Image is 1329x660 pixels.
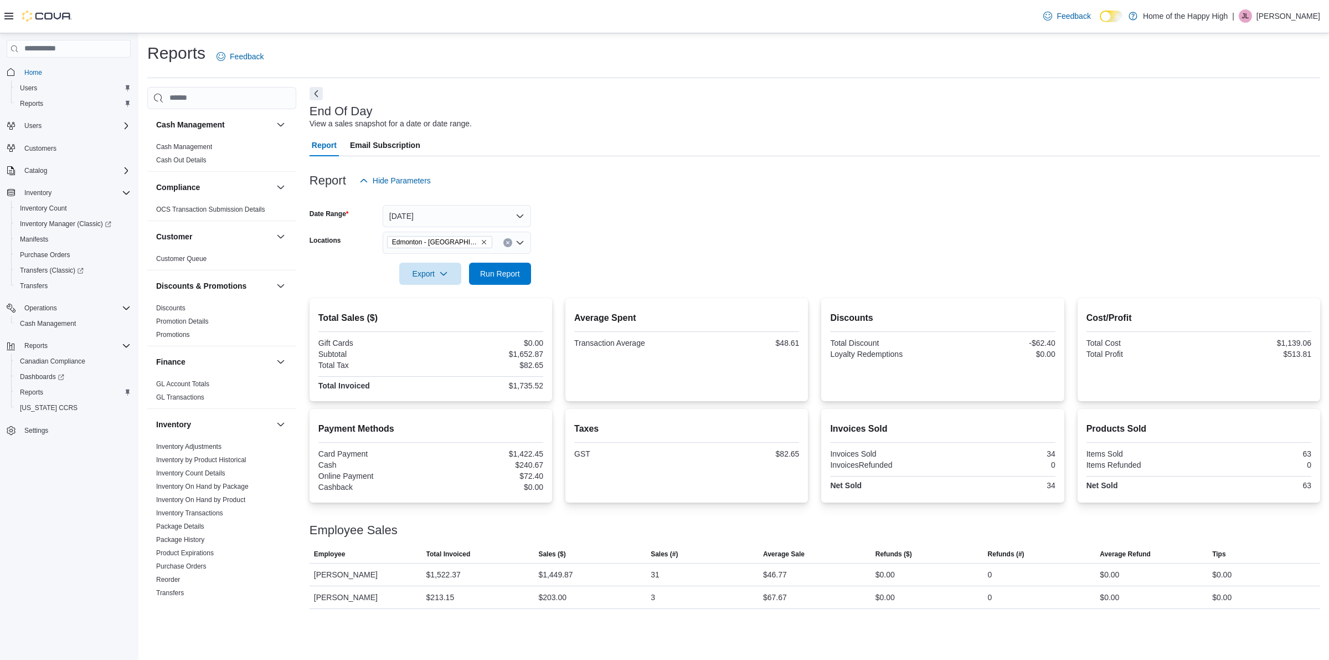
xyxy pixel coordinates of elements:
input: Dark Mode [1100,11,1123,22]
div: 34 [945,449,1055,458]
button: Export [399,263,461,285]
a: Inventory Count [16,202,71,215]
div: Card Payment [318,449,429,458]
div: $82.65 [689,449,799,458]
div: $0.00 [1100,591,1119,604]
a: Promotion Details [156,318,209,325]
a: Customers [20,142,61,155]
div: $1,735.52 [433,381,543,390]
a: Product Expirations [156,549,214,557]
div: $72.40 [433,472,543,480]
a: Promotions [156,331,190,339]
div: Cash Management [147,140,296,171]
div: [PERSON_NAME] [310,586,422,608]
div: Transaction Average [574,339,684,347]
div: Cashback [318,483,429,492]
span: Package History [156,535,204,544]
h3: Compliance [156,182,200,193]
span: Inventory On Hand by Package [156,482,249,491]
span: Cash Out Details [156,156,207,165]
span: Promotion Details [156,317,209,326]
a: Discounts [156,304,186,312]
span: Inventory Count Details [156,469,225,478]
a: Inventory by Product Historical [156,456,246,464]
div: Items Refunded [1086,461,1197,469]
span: Transfers [20,282,48,290]
h3: Customer [156,231,192,242]
div: $0.00 [1212,591,1232,604]
h3: Cash Management [156,119,225,130]
div: GST [574,449,684,458]
div: View a sales snapshot for a date or date range. [310,118,472,130]
button: [DATE] [383,205,531,227]
span: Run Report [480,268,520,279]
a: Transfers (Classic) [16,264,88,277]
span: Average Refund [1100,550,1151,559]
button: Reports [20,339,52,352]
span: Inventory Count [20,204,67,213]
a: Inventory Transactions [156,509,223,517]
span: Transfers (Classic) [20,266,84,275]
a: Purchase Orders [16,248,75,262]
button: Clear input [503,238,512,247]
div: $0.00 [1100,568,1119,581]
a: Package History [156,536,204,544]
a: Dashboards [11,369,135,385]
h3: Report [310,174,346,187]
a: Inventory On Hand by Package [156,483,249,490]
span: Catalog [24,166,47,175]
button: Users [11,80,135,96]
span: Feedback [230,51,264,62]
span: Customers [20,141,131,155]
span: Cash Management [156,142,212,151]
div: $0.00 [875,591,895,604]
span: Sales (#) [651,550,678,559]
h2: Products Sold [1086,422,1311,436]
span: Reports [16,97,131,110]
div: Total Cost [1086,339,1197,347]
span: Inventory by Product Historical [156,456,246,464]
a: Dashboards [16,370,69,383]
span: Email Subscription [350,134,420,156]
span: Settings [24,426,48,435]
p: Home of the Happy High [1143,9,1228,23]
span: Customer Queue [156,254,207,263]
span: Transfers [156,589,184,597]
button: Remove Edmonton - Terrace Plaza - Fire & Flower from selection in this group [481,239,487,245]
span: Average Sale [763,550,805,559]
div: $513.81 [1201,350,1311,359]
div: 63 [1201,449,1311,458]
button: Operations [20,301,61,315]
div: $0.00 [945,350,1055,359]
strong: Total Invoiced [318,381,370,390]
div: Items Sold [1086,449,1197,458]
span: OCS Transaction Submission Details [156,205,265,214]
span: Customers [24,144,56,153]
div: Customer [147,252,296,270]
a: Reorder [156,576,180,584]
span: Sales ($) [538,550,565,559]
span: Home [20,65,131,79]
span: Users [16,81,131,95]
button: Run Report [469,263,531,285]
span: Washington CCRS [16,401,131,415]
button: Hide Parameters [355,170,435,192]
div: Compliance [147,203,296,221]
div: 0 [1201,461,1311,469]
div: $82.65 [433,361,543,370]
h2: Taxes [574,422,799,436]
span: Reports [20,99,43,108]
span: Refunds ($) [875,550,912,559]
a: Inventory Manager (Classic) [16,217,116,231]
span: Reports [16,386,131,399]
div: 0 [988,568,992,581]
h2: Invoices Sold [830,422,1055,436]
div: $203.00 [538,591,566,604]
span: Cash Management [16,317,131,330]
span: Home [24,68,42,77]
a: Package Details [156,523,204,530]
a: Inventory Manager (Classic) [11,216,135,232]
button: Transfers [11,278,135,294]
div: Inventory [147,440,296,604]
